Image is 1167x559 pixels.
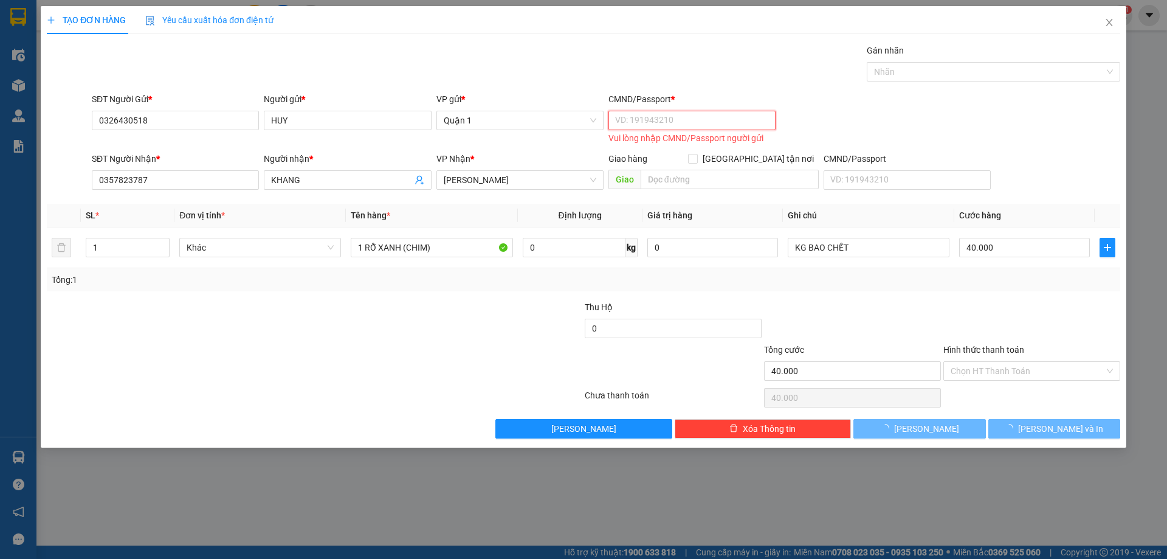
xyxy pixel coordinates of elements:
[444,171,596,189] span: Lê Hồng Phong
[608,131,776,145] div: Vui lòng nhập CMND/Passport người gửi
[495,419,672,439] button: [PERSON_NAME]
[47,16,55,24] span: plus
[788,238,949,257] input: Ghi Chú
[647,210,692,220] span: Giá trị hàng
[729,424,738,434] span: delete
[551,422,616,436] span: [PERSON_NAME]
[641,170,819,189] input: Dọc đường
[1100,238,1115,257] button: plus
[764,345,804,355] span: Tổng cước
[608,92,776,106] div: CMND/Passport
[1092,6,1126,40] button: Close
[187,238,334,257] span: Khác
[444,111,596,130] span: Quận 1
[415,175,424,185] span: user-add
[894,422,959,436] span: [PERSON_NAME]
[436,154,470,164] span: VP Nhận
[988,419,1120,439] button: [PERSON_NAME] và In
[625,238,638,257] span: kg
[559,210,602,220] span: Định lượng
[92,92,259,106] div: SĐT Người Gửi
[264,92,431,106] div: Người gửi
[1018,422,1103,436] span: [PERSON_NAME] và In
[52,273,450,286] div: Tổng: 1
[853,419,985,439] button: [PERSON_NAME]
[47,15,126,25] span: TẠO ĐƠN HÀNG
[1100,243,1115,252] span: plus
[264,152,431,165] div: Người nhận
[179,210,225,220] span: Đơn vị tính
[145,16,155,26] img: icon
[1104,18,1114,27] span: close
[743,422,796,436] span: Xóa Thông tin
[145,15,274,25] span: Yêu cầu xuất hóa đơn điện tử
[436,92,604,106] div: VP gửi
[583,389,763,410] div: Chưa thanh toán
[959,210,1001,220] span: Cước hàng
[52,238,71,257] button: delete
[943,345,1024,355] label: Hình thức thanh toán
[585,302,613,312] span: Thu Hộ
[1005,424,1018,432] span: loading
[351,210,390,220] span: Tên hàng
[647,238,778,257] input: 0
[783,204,954,227] th: Ghi chú
[675,419,852,439] button: deleteXóa Thông tin
[608,154,647,164] span: Giao hàng
[824,152,991,165] div: CMND/Passport
[881,424,894,432] span: loading
[92,152,259,165] div: SĐT Người Nhận
[867,46,904,55] label: Gán nhãn
[608,170,641,189] span: Giao
[698,152,819,165] span: [GEOGRAPHIC_DATA] tận nơi
[86,210,95,220] span: SL
[351,238,512,257] input: VD: Bàn, Ghế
